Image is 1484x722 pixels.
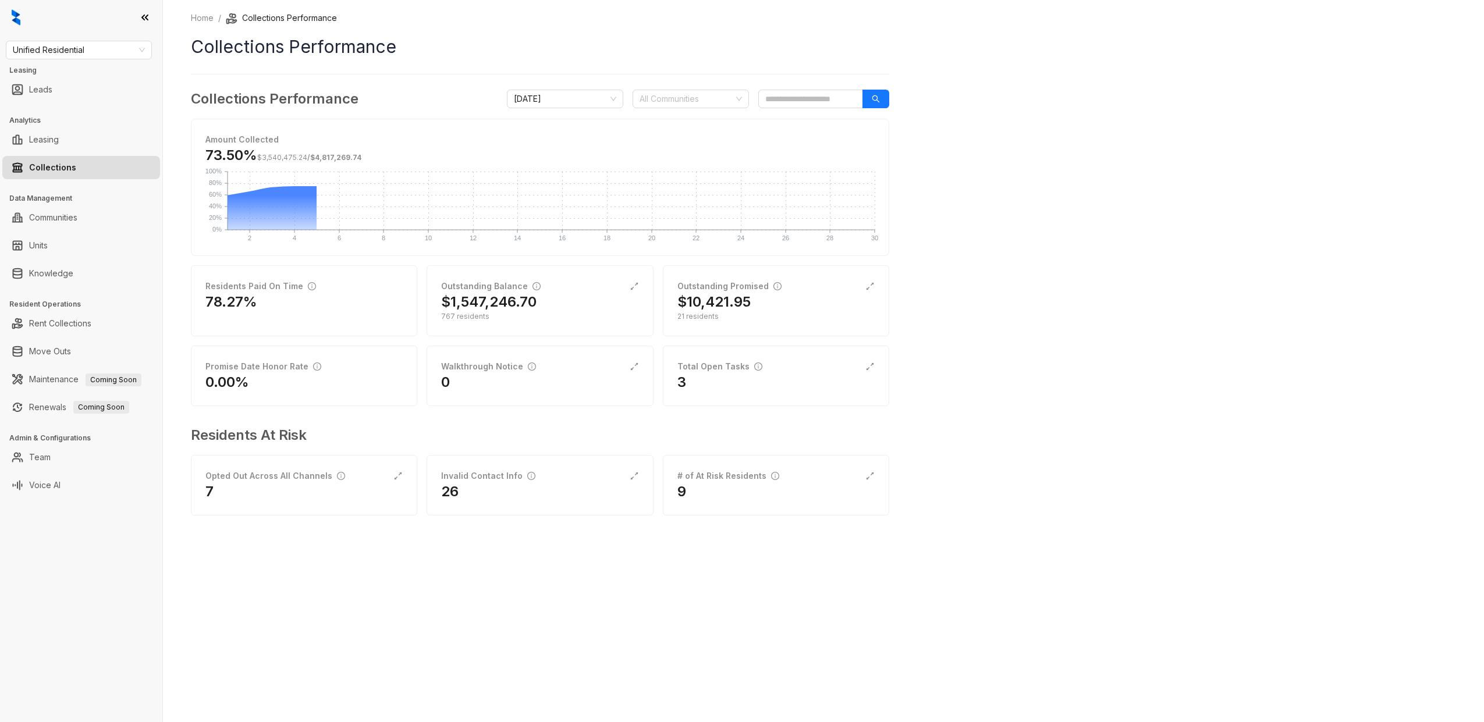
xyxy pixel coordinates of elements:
li: Leasing [2,128,160,151]
text: 12 [470,234,477,241]
text: 28 [826,234,833,241]
span: info-circle [771,472,779,480]
text: 0% [212,226,222,233]
div: Opted Out Across All Channels [205,470,345,482]
div: Total Open Tasks [677,360,762,373]
span: info-circle [773,282,782,290]
div: Walkthrough Notice [441,360,536,373]
h3: 73.50% [205,146,361,165]
li: Communities [2,206,160,229]
a: Voice AI [29,474,61,497]
h2: $1,547,246.70 [441,293,537,311]
span: expand-alt [865,282,875,291]
h2: 0.00% [205,373,249,392]
h3: Data Management [9,193,162,204]
span: expand-alt [865,471,875,481]
li: Renewals [2,396,160,419]
span: search [872,95,880,103]
div: Invalid Contact Info [441,470,535,482]
span: Coming Soon [73,401,129,414]
a: RenewalsComing Soon [29,396,129,419]
h2: 7 [205,482,214,501]
text: 8 [382,234,385,241]
div: Residents Paid On Time [205,280,316,293]
h3: Analytics [9,115,162,126]
span: info-circle [337,472,345,480]
span: expand-alt [630,282,639,291]
span: info-circle [313,362,321,371]
span: $3,540,475.24 [257,153,307,162]
li: Collections [2,156,160,179]
a: Communities [29,206,77,229]
strong: Amount Collected [205,134,279,144]
li: Move Outs [2,340,160,363]
span: Unified Residential [13,41,145,59]
span: expand-alt [630,362,639,371]
text: 80% [209,179,222,186]
li: Voice AI [2,474,160,497]
text: 24 [737,234,744,241]
text: 16 [559,234,566,241]
text: 20 [648,234,655,241]
text: 22 [693,234,700,241]
text: 30 [871,234,878,241]
h2: $10,421.95 [677,293,751,311]
h2: 78.27% [205,293,257,311]
text: 40% [209,202,222,209]
h1: Collections Performance [191,34,889,60]
div: Outstanding Balance [441,280,541,293]
span: info-circle [532,282,541,290]
li: / [218,12,221,24]
li: Team [2,446,160,469]
li: Knowledge [2,262,160,285]
a: Team [29,446,51,469]
h3: Collections Performance [191,88,358,109]
div: # of At Risk Residents [677,470,779,482]
text: 14 [514,234,521,241]
a: Leads [29,78,52,101]
span: expand-alt [630,471,639,481]
span: info-circle [528,362,536,371]
li: Rent Collections [2,312,160,335]
li: Maintenance [2,368,160,391]
a: Collections [29,156,76,179]
a: Knowledge [29,262,73,285]
a: Leasing [29,128,59,151]
li: Leads [2,78,160,101]
h2: 26 [441,482,459,501]
div: Outstanding Promised [677,280,782,293]
text: 26 [782,234,789,241]
text: 18 [603,234,610,241]
span: Coming Soon [86,374,141,386]
text: 60% [209,191,222,198]
span: expand-alt [865,362,875,371]
a: Move Outs [29,340,71,363]
h2: 3 [677,373,686,392]
h3: Resident Operations [9,299,162,310]
h3: Residents At Risk [191,425,880,446]
span: info-circle [754,362,762,371]
div: 21 residents [677,311,875,322]
span: / [257,153,361,162]
li: Units [2,234,160,257]
a: Home [189,12,216,24]
a: Units [29,234,48,257]
span: info-circle [308,282,316,290]
div: 767 residents [441,311,638,322]
span: expand-alt [393,471,403,481]
text: 20% [209,214,222,221]
span: September 2025 [514,90,616,108]
h3: Leasing [9,65,162,76]
li: Collections Performance [226,12,337,24]
text: 4 [293,234,296,241]
h2: 0 [441,373,450,392]
h2: 9 [677,482,686,501]
text: 2 [248,234,251,241]
span: info-circle [527,472,535,480]
text: 10 [425,234,432,241]
div: Promise Date Honor Rate [205,360,321,373]
text: 6 [338,234,341,241]
h3: Admin & Configurations [9,433,162,443]
a: Rent Collections [29,312,91,335]
text: 100% [205,168,222,175]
